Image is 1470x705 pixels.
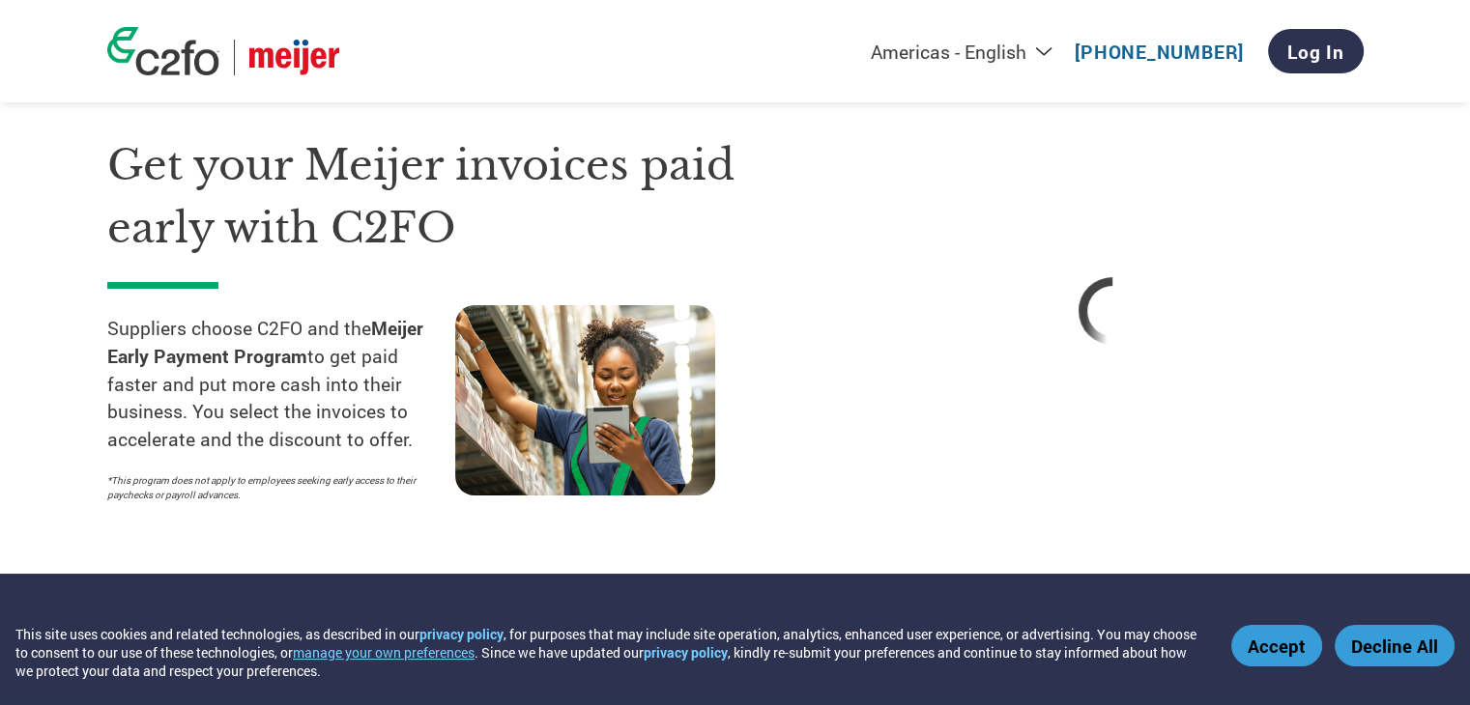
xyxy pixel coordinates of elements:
[107,134,803,259] h1: Get your Meijer invoices paid early with C2FO
[1075,40,1244,64] a: [PHONE_NUMBER]
[1335,625,1455,666] button: Decline All
[1268,29,1364,73] a: Log In
[644,643,728,662] a: privacy policy
[107,27,219,75] img: c2fo logo
[107,316,423,368] strong: Meijer Early Payment Program
[107,473,436,502] p: *This program does not apply to employees seeking early access to their paychecks or payroll adva...
[107,315,455,454] p: Suppliers choose C2FO and the to get paid faster and put more cash into their business. You selec...
[15,625,1203,680] div: This site uses cookies and related technologies, as described in our , for purposes that may incl...
[1231,625,1322,666] button: Accept
[419,625,504,643] a: privacy policy
[455,305,715,495] img: supply chain worker
[293,643,475,662] button: manage your own preferences
[249,40,339,75] img: Meijer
